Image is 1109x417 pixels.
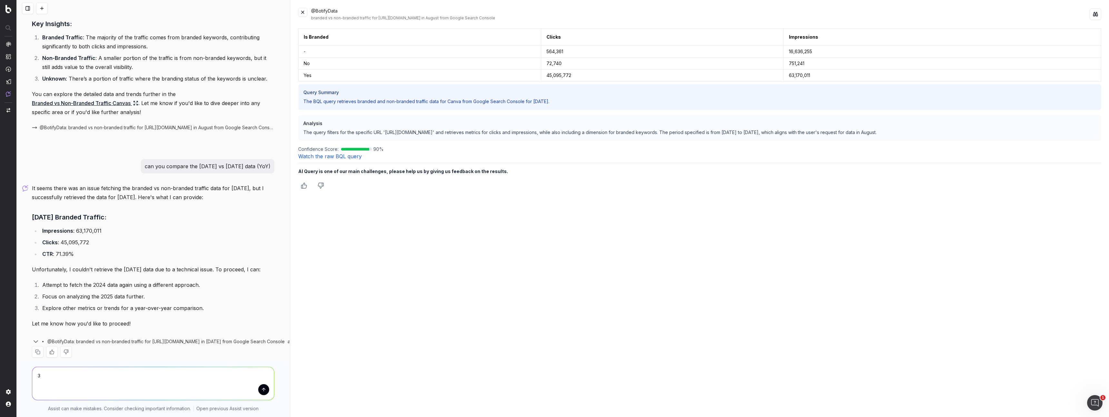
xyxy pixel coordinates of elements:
[42,75,66,82] strong: Unknown
[48,405,191,412] p: Assist can make mistakes. Consider checking important information.
[541,70,783,82] td: 45,095,772
[298,153,362,160] a: Watch the raw BQL query
[40,53,274,72] li: : A smaller portion of the traffic is from non-branded keywords, but it still adds value to the o...
[6,108,10,112] img: Switch project
[40,280,274,289] li: Attempt to fetch the 2024 data again using a different approach.
[32,367,274,400] textarea: can you try again? if it doesn't work try option
[1087,395,1103,411] iframe: Intercom live chat
[303,129,1096,136] p: The query filters for the specific URL '[URL][DOMAIN_NAME]' and retrieves metrics for clicks and ...
[315,180,327,191] button: Thumbs down
[22,185,28,191] img: Botify assist logo
[145,162,270,171] p: can you compare the [DATE] vs [DATE] data (YoY)
[1100,395,1105,400] span: 1
[42,34,83,41] strong: Branded Traffic
[541,58,783,70] td: 72,740
[6,91,11,97] img: Assist
[546,34,561,40] button: Clicks
[285,338,308,345] div: and 1 more
[6,79,11,84] img: Studio
[303,120,1096,127] h3: Analysis
[40,304,274,313] li: Explore other metrics or trends for a year-over-year comparison.
[304,34,329,40] button: Is Branded
[311,15,1090,21] div: branded vs non-branded traffic for [URL][DOMAIN_NAME] in August from Google Search Console
[40,124,274,131] span: @BotifyData: branded vs non-branded traffic for [URL][DOMAIN_NAME] in August from Google Search C...
[784,58,1101,70] td: 751,241
[196,405,259,412] a: Open previous Assist version
[40,33,274,51] li: : The majority of the traffic comes from branded keywords, contributing significantly to both cli...
[40,74,274,83] li: : There’s a portion of traffic where the branding status of the keywords is unclear.
[42,55,95,61] strong: Non-Branded Traffic
[298,169,508,174] b: AI Query is one of our main challenges, please help us by giving us feedback on the results.
[299,70,541,82] td: Yes
[784,46,1101,58] td: 16,636,255
[6,402,11,407] img: My account
[40,249,274,258] li: : 71.39%
[303,89,1096,96] h3: Query Summary
[32,265,274,274] p: Unfortunately, I couldn't retrieve the [DATE] data due to a technical issue. To proceed, I can:
[42,228,73,234] strong: Impressions
[303,98,1096,105] p: The BQL query retrieves branded and non-branded traffic data for Canva from Google Search Console...
[299,46,541,58] td: -
[789,34,818,40] button: Impressions
[32,212,274,222] h3: [DATE] Branded Traffic:
[32,19,274,29] h3: Key Insights:
[373,146,384,152] span: 90 %
[298,180,310,191] button: Thumbs up
[6,389,11,394] img: Setting
[40,292,274,301] li: Focus on analyzing the 2025 data further.
[47,338,285,345] span: @BotifyData: branded vs non-branded traffic for [URL][DOMAIN_NAME] in [DATE] from Google Search C...
[42,239,58,246] strong: Clicks
[6,66,11,72] img: Activation
[32,319,274,328] p: Let me know how you'd like to proceed!
[784,70,1101,82] td: 63,170,011
[299,58,541,70] td: No
[42,251,53,257] strong: CTR
[5,5,11,13] img: Botify logo
[6,54,11,59] img: Intelligence
[32,184,274,202] p: It seems there was an issue fetching the branded vs non-branded traffic data for [DATE], but I su...
[40,226,274,235] li: : 63,170,011
[298,146,339,152] span: Confidence Score:
[32,90,274,117] p: You can explore the detailed data and trends further in the . Let me know if you'd like to dive d...
[6,42,11,47] img: Analytics
[311,8,1090,21] div: @BotifyData
[541,46,783,58] td: 564,361
[40,238,274,247] li: : 45,095,772
[32,99,138,108] a: Branded vs Non-Branded Traffic Canvas
[32,124,274,131] button: @BotifyData: branded vs non-branded traffic for [URL][DOMAIN_NAME] in August from Google Search C...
